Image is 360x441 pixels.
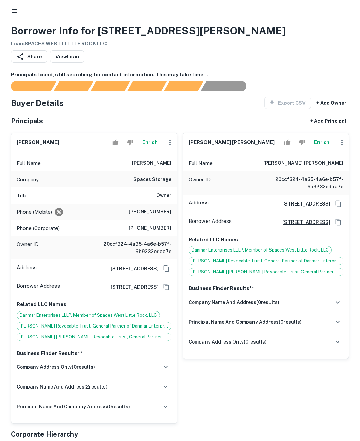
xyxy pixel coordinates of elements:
button: Accept [281,136,293,149]
h6: Owner [156,192,171,200]
button: Enrich [311,136,332,149]
h6: company name and address ( 0 results) [189,299,279,306]
button: Share [11,50,47,63]
button: Reject [296,136,308,149]
p: Title [17,192,28,200]
button: Accept [110,136,121,149]
h6: 20ccf324-4a35-4a6e-b57f-6b9232edaa7e [90,240,171,255]
a: [STREET_ADDRESS] [277,218,330,226]
a: [STREET_ADDRESS] [105,265,159,272]
span: [PERSON_NAME] Revocable Trust, General Partner of Danmar Enterprises LLLP [17,323,171,330]
button: Enrich [139,136,161,149]
h6: [PHONE_NUMBER] [129,208,171,216]
div: Principals found, still searching for contact information. This may take time... [164,81,203,91]
h6: [PERSON_NAME] [132,159,171,167]
p: Owner ID [189,176,211,191]
h6: company address only ( 0 results) [17,363,95,371]
p: Address [17,263,37,274]
p: Company [17,176,39,184]
div: AI fulfillment process complete. [201,81,255,91]
p: Related LLC Names [189,235,343,244]
button: Copy Address [333,199,343,209]
span: Danmar Enterprises LLLP, Member of Spaces West Little Rock, LLC [17,312,160,319]
h6: [PERSON_NAME] [PERSON_NAME] [189,139,275,147]
p: Address [189,199,209,209]
h6: company address only ( 0 results) [189,338,267,346]
h6: [PERSON_NAME] [17,139,59,147]
div: Documents found, AI parsing details... [90,81,130,91]
h6: principal name and company address ( 0 results) [189,318,302,326]
div: Your request is received and processing... [53,81,93,91]
button: Copy Address [161,282,171,292]
h6: company name and address ( 2 results) [17,383,108,391]
h5: Corporate Hierarchy [11,429,78,439]
p: Borrower Address [17,282,60,292]
iframe: Chat Widget [326,386,360,419]
span: [PERSON_NAME] [PERSON_NAME] Revocable Trust, General Partner of Danmar Enterprises LLLP [17,334,171,340]
a: [STREET_ADDRESS] [105,283,159,291]
h6: spaces storage [133,176,171,184]
p: Business Finder Results** [17,349,171,358]
h6: Principals found, still searching for contact information. This may take time... [11,71,349,79]
p: Related LLC Names [17,300,171,308]
p: Owner ID [17,240,39,255]
p: Full Name [189,159,213,167]
h6: 20ccf324-4a35-4a6e-b57f-6b9232edaa7e [262,176,343,191]
p: Phone (Corporate) [17,224,60,232]
span: Danmar Enterprises LLLP, Member of Spaces West Little Rock, LLC [189,247,331,254]
a: ViewLoan [50,50,84,63]
h6: principal name and company address ( 0 results) [17,403,130,410]
a: [STREET_ADDRESS] [277,200,330,208]
button: Copy Address [161,263,171,274]
button: + Add Owner [314,97,349,109]
button: Reject [124,136,136,149]
button: + Add Principal [308,115,349,127]
button: Copy Address [333,217,343,227]
div: Principals found, AI now looking for contact information... [127,81,167,91]
h6: [PHONE_NUMBER] [129,224,171,232]
div: Requests to not be contacted at this number [55,208,63,216]
span: [PERSON_NAME] [PERSON_NAME] Revocable Trust, General Partner of Danmar Enterprises LLLP [189,269,343,275]
p: Phone (Mobile) [17,208,52,216]
p: Business Finder Results** [189,284,343,292]
p: Full Name [17,159,41,167]
h4: Buyer Details [11,97,64,109]
div: Sending borrower request to AI... [3,81,54,91]
h6: [PERSON_NAME] [PERSON_NAME] [263,159,343,167]
h5: Principals [11,116,43,126]
h6: Loan : SPACES WEST LITTLE ROCK LLC [11,40,286,48]
span: [PERSON_NAME] Revocable Trust, General Partner of Danmar Enterprises LLLP [189,258,343,264]
p: Borrower Address [189,217,232,227]
h3: Borrower Info for [STREET_ADDRESS][PERSON_NAME] [11,23,286,39]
